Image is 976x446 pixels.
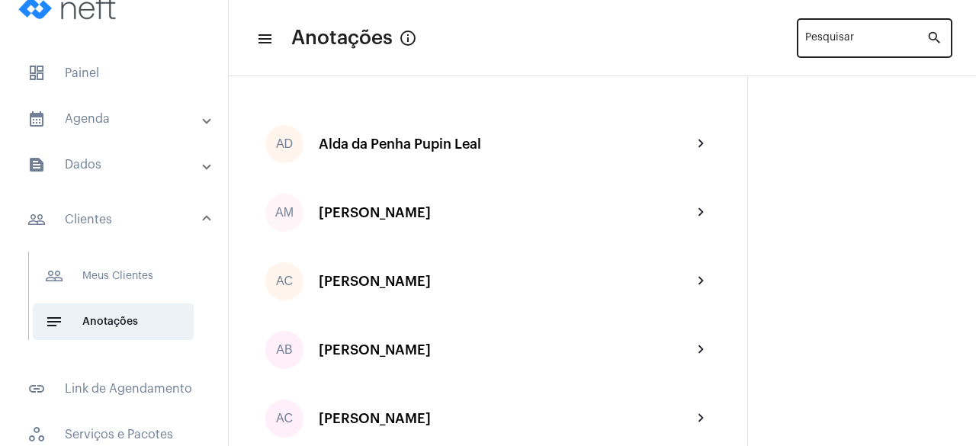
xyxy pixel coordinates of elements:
[15,55,213,91] span: Painel
[27,110,204,128] mat-panel-title: Agenda
[27,210,204,229] mat-panel-title: Clientes
[265,399,303,438] div: AC
[805,35,926,47] input: Pesquisar
[926,29,945,47] mat-icon: search
[45,267,63,285] mat-icon: sidenav icon
[319,136,692,152] div: Alda da Penha Pupin Leal
[27,380,46,398] mat-icon: sidenav icon
[265,262,303,300] div: AC
[399,29,417,47] mat-icon: info_outlined
[15,371,213,407] span: Link de Agendamento
[265,331,303,369] div: AB
[27,156,46,174] mat-icon: sidenav icon
[692,341,711,359] mat-icon: chevron_right
[9,244,228,361] div: sidenav iconClientes
[319,342,692,358] div: [PERSON_NAME]
[319,205,692,220] div: [PERSON_NAME]
[692,272,711,290] mat-icon: chevron_right
[256,30,271,48] mat-icon: sidenav icon
[9,146,228,183] mat-expansion-panel-header: sidenav iconDados
[33,303,194,340] span: Anotações
[27,210,46,229] mat-icon: sidenav icon
[9,195,228,244] mat-expansion-panel-header: sidenav iconClientes
[265,194,303,232] div: AM
[692,409,711,428] mat-icon: chevron_right
[692,204,711,222] mat-icon: chevron_right
[45,313,63,331] mat-icon: sidenav icon
[291,26,393,50] span: Anotações
[319,411,692,426] div: [PERSON_NAME]
[27,425,46,444] span: sidenav icon
[692,135,711,153] mat-icon: chevron_right
[9,101,228,137] mat-expansion-panel-header: sidenav iconAgenda
[33,258,194,294] span: Meus Clientes
[27,64,46,82] span: sidenav icon
[27,156,204,174] mat-panel-title: Dados
[27,110,46,128] mat-icon: sidenav icon
[265,125,303,163] div: AD
[319,274,692,289] div: [PERSON_NAME]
